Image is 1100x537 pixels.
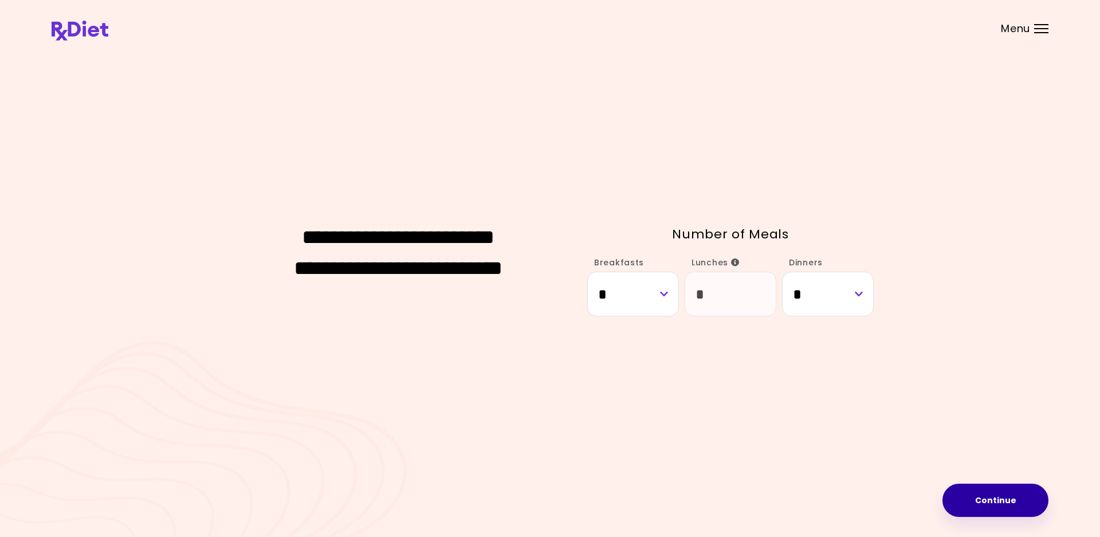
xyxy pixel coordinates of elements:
p: Number of Meals [587,224,874,245]
i: Info [731,258,740,266]
label: Dinners [782,257,823,268]
label: Breakfasts [587,257,644,268]
span: Lunches [692,257,740,268]
button: Continue [942,484,1048,517]
span: Menu [1001,23,1030,34]
img: RxDiet [52,21,108,41]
